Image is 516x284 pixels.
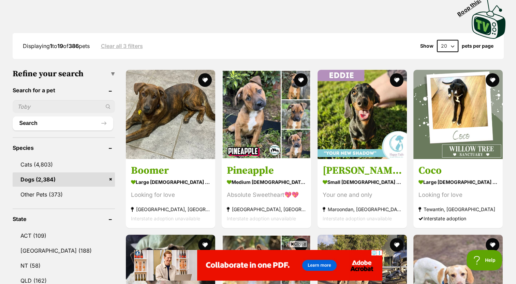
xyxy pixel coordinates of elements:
div: Absolute Sweetheart💖💖 [227,190,306,200]
span: Displaying to of pets [23,43,90,49]
iframe: Advertisement [134,250,382,281]
button: Search [13,116,113,130]
span: Interstate adoption unavailable [131,216,200,221]
img: Pineapple - American Staffordshire Terrier Dog [222,70,311,159]
strong: [GEOGRAPHIC_DATA], [GEOGRAPHIC_DATA] [227,205,306,214]
h3: [PERSON_NAME] [323,164,402,177]
header: Species [13,145,115,151]
label: pets per page [462,43,493,49]
a: NT (58) [13,258,115,273]
button: favourite [294,238,308,252]
span: Interstate adoption unavailable [227,216,296,221]
a: Dogs (2,384) [13,172,115,187]
h3: Refine your search [13,69,115,79]
a: Cats (4,803) [13,157,115,172]
h3: Boomer [131,164,210,177]
strong: 19 [57,43,63,49]
a: Pineapple medium [DEMOGRAPHIC_DATA] Dog Absolute Sweetheart💖💖 [GEOGRAPHIC_DATA], [GEOGRAPHIC_DATA... [222,159,311,228]
strong: Tewantin, [GEOGRAPHIC_DATA] [418,205,498,214]
div: Looking for love [131,190,210,200]
div: Interstate adoption [418,214,498,223]
strong: small [DEMOGRAPHIC_DATA] Dog [323,177,402,187]
button: favourite [198,73,212,87]
span: Show [420,43,433,49]
a: [PERSON_NAME] small [DEMOGRAPHIC_DATA] Dog Your one and only Maroondan, [GEOGRAPHIC_DATA] Interst... [318,159,407,228]
button: favourite [390,238,403,252]
iframe: Help Scout Beacon - Open [467,250,502,270]
button: favourite [486,238,500,252]
strong: Maroondan, [GEOGRAPHIC_DATA] [323,205,402,214]
button: favourite [198,238,212,252]
h3: Coco [418,164,498,177]
header: State [13,216,115,222]
strong: [GEOGRAPHIC_DATA], [GEOGRAPHIC_DATA] [131,205,210,214]
button: favourite [390,73,403,87]
img: Eddie - Dachshund Dog [318,70,407,159]
div: Looking for love [418,190,498,200]
a: ACT (109) [13,228,115,243]
a: Clear all 3 filters [101,43,143,49]
input: Toby [13,100,115,113]
span: Interstate adoption unavailable [323,216,392,221]
a: Boomer large [DEMOGRAPHIC_DATA] Dog Looking for love [GEOGRAPHIC_DATA], [GEOGRAPHIC_DATA] Interst... [126,159,215,228]
img: Coco - Great Dane Dog [413,70,503,159]
h3: Pineapple [227,164,306,177]
a: Coco large [DEMOGRAPHIC_DATA] Dog Looking for love Tewantin, [GEOGRAPHIC_DATA] Interstate adoption [413,159,503,228]
a: [GEOGRAPHIC_DATA] (188) [13,243,115,258]
strong: large [DEMOGRAPHIC_DATA] Dog [418,177,498,187]
button: favourite [486,73,500,87]
a: Other Pets (373) [13,187,115,202]
div: Your one and only [323,190,402,200]
img: Boomer - Mixed breed Dog [126,70,215,159]
strong: medium [DEMOGRAPHIC_DATA] Dog [227,177,306,187]
strong: large [DEMOGRAPHIC_DATA] Dog [131,177,210,187]
strong: 386 [69,43,79,49]
button: favourite [294,73,308,87]
strong: 1 [50,43,52,49]
span: Close [289,240,308,247]
header: Search for a pet [13,87,115,93]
